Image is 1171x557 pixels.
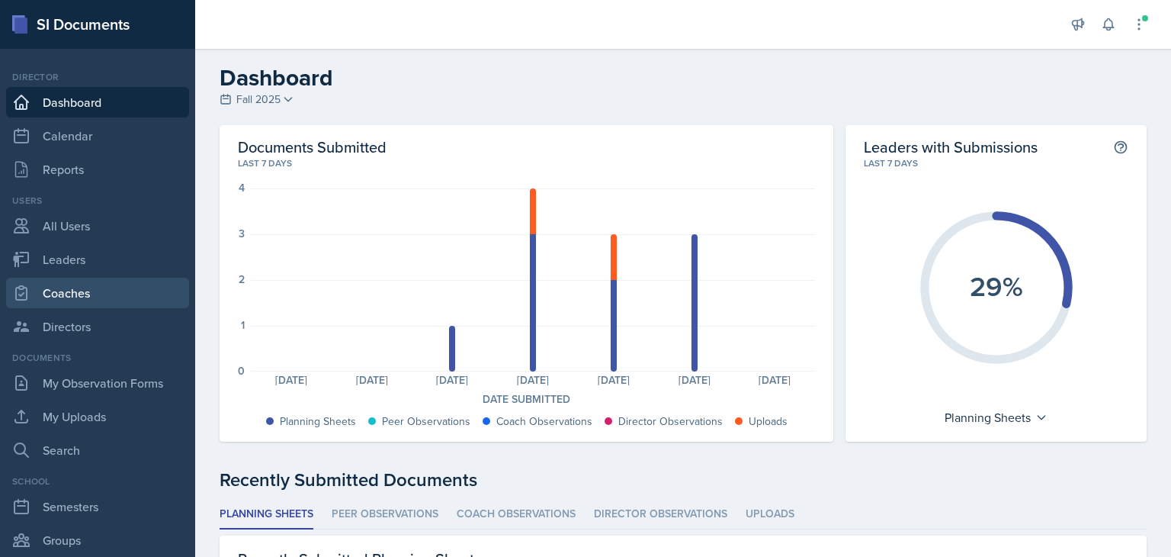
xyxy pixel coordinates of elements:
li: Director Observations [594,500,727,530]
h2: Documents Submitted [238,137,815,156]
a: Semesters [6,491,189,522]
a: My Uploads [6,401,189,432]
div: [DATE] [492,375,573,385]
a: Coaches [6,278,189,308]
div: [DATE] [654,375,735,385]
span: Fall 2025 [236,92,281,108]
div: Director Observations [618,414,723,430]
div: Last 7 days [238,156,815,170]
div: [DATE] [332,375,412,385]
a: My Observation Forms [6,368,189,398]
li: Peer Observations [332,500,438,530]
div: Date Submitted [238,391,815,407]
li: Planning Sheets [220,500,313,530]
div: Coach Observations [496,414,592,430]
div: Planning Sheets [280,414,356,430]
a: Calendar [6,121,189,151]
div: Last 7 days [864,156,1128,170]
li: Coach Observations [457,500,576,530]
div: School [6,475,189,488]
div: 3 [239,228,245,239]
a: Directors [6,311,189,342]
a: All Users [6,211,189,241]
h2: Leaders with Submissions [864,137,1038,156]
div: Recently Submitted Documents [220,466,1147,494]
div: [DATE] [573,375,654,385]
a: Dashboard [6,87,189,118]
div: 0 [238,365,245,376]
div: [DATE] [412,375,493,385]
div: 1 [241,320,245,330]
div: [DATE] [735,375,816,385]
h2: Dashboard [220,64,1147,92]
a: Search [6,435,189,465]
div: Director [6,70,189,84]
text: 29% [970,266,1023,306]
div: Planning Sheets [937,405,1055,430]
div: Peer Observations [382,414,470,430]
div: Uploads [749,414,788,430]
a: Leaders [6,244,189,275]
li: Uploads [746,500,794,530]
div: 4 [239,182,245,193]
div: [DATE] [251,375,332,385]
div: 2 [239,274,245,285]
div: Documents [6,351,189,365]
a: Groups [6,525,189,555]
div: Users [6,194,189,208]
a: Reports [6,154,189,185]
